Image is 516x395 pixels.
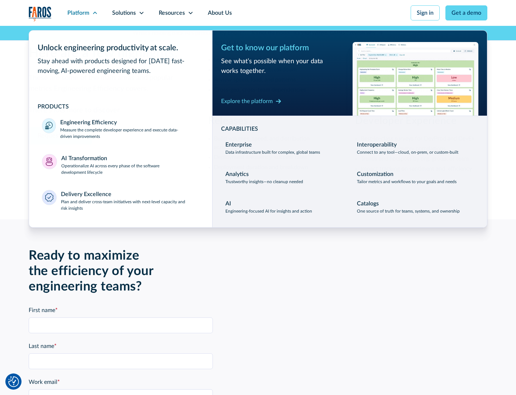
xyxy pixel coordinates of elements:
a: EnterpriseData infrastructure built for complex, global teams [221,136,347,160]
p: Connect to any tool—cloud, on-prem, or custom-built [357,149,458,155]
a: Delivery ExcellencePlan and deliver cross-team initiatives with next-level capacity and risk insi... [38,186,204,216]
button: Cookie Settings [8,376,19,387]
p: One source of truth for teams, systems, and ownership [357,208,460,214]
div: Catalogs [357,199,379,208]
div: AI [225,199,231,208]
img: Logo of the analytics and reporting company Faros. [29,6,52,21]
div: See what’s possible when your data works together. [221,57,347,76]
img: Revisit consent button [8,376,19,387]
div: Engineering Efficiency [60,118,117,127]
a: home [29,6,52,21]
a: Get a demo [445,5,487,20]
p: Plan and deliver cross-team initiatives with next-level capacity and risk insights [61,199,200,212]
div: CAPABILITIES [221,125,478,133]
nav: Platform [29,26,487,228]
p: Tailor metrics and workflows to your goals and needs [357,178,457,185]
a: Engineering EfficiencyMeasure the complete developer experience and execute data-driven improvements [38,114,204,144]
a: AI TransformationOperationalize AI across every phase of the software development lifecycle [38,150,204,180]
p: Data infrastructure built for complex, global teams [225,149,320,155]
div: Explore the platform [221,97,273,106]
label: First name [29,306,213,315]
div: AI Transformation [61,154,107,163]
div: Stay ahead with products designed for [DATE] fast-moving, AI-powered engineering teams. [38,57,204,76]
div: Resources [159,9,185,17]
a: CustomizationTailor metrics and workflows to your goals and needs [353,166,478,189]
div: Interoperability [357,140,397,149]
div: Get to know our platform [221,42,347,54]
p: Measure the complete developer experience and execute data-driven improvements [60,127,199,140]
div: Platform [67,9,89,17]
p: Operationalize AI across every phase of the software development lifecycle [61,163,200,176]
label: Last name [29,342,213,350]
img: Workflow productivity trends heatmap chart [353,42,478,116]
a: AnalyticsTrustworthy insights—no cleanup needed [221,166,347,189]
a: AIEngineering-focused AI for insights and action [221,195,347,219]
strong: Ready to maximize the efficiency of your engineering teams? [29,249,153,293]
a: InteroperabilityConnect to any tool—cloud, on-prem, or custom-built [353,136,478,160]
a: CatalogsOne source of truth for teams, systems, and ownership [353,195,478,219]
p: Engineering-focused AI for insights and action [225,208,312,214]
label: Work email [29,378,213,386]
div: Solutions [112,9,136,17]
a: Sign in [411,5,440,20]
p: Trustworthy insights—no cleanup needed [225,178,303,185]
div: Customization [357,170,393,178]
div: PRODUCTS [38,102,204,111]
div: Delivery Excellence [61,190,111,199]
a: Explore the platform [221,96,281,107]
div: Enterprise [225,140,252,149]
div: Analytics [225,170,249,178]
div: Unlock engineering productivity at scale. [38,42,204,54]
